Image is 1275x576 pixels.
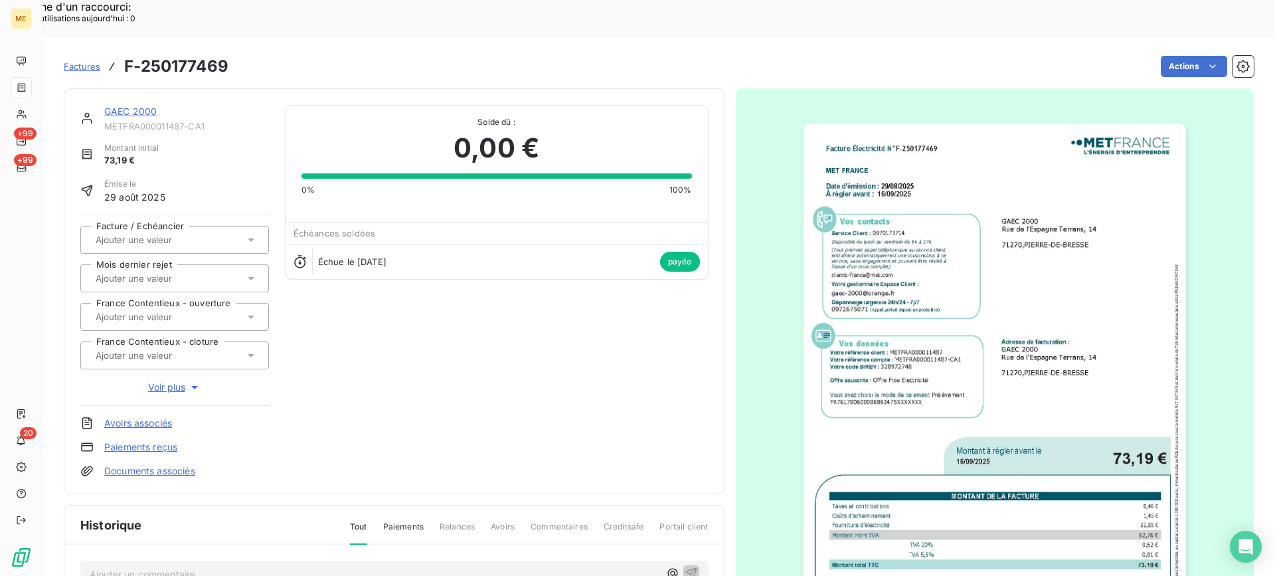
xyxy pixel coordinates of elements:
[660,252,700,272] span: payée
[94,272,228,284] input: Ajouter une valeur
[104,190,165,204] span: 29 août 2025
[301,184,315,196] span: 0%
[64,60,100,73] a: Factures
[1230,531,1262,563] div: Open Intercom Messenger
[301,116,692,128] span: Solde dû :
[104,142,159,154] span: Montant initial
[20,427,37,439] span: 20
[659,521,708,543] span: Portail client
[148,381,201,394] span: Voir plus
[94,234,228,246] input: Ajouter une valeur
[104,178,165,190] span: Émise le
[440,521,475,543] span: Relances
[80,380,269,395] button: Voir plus
[124,54,228,78] h3: F-250177469
[14,154,37,166] span: +99
[454,128,539,168] span: 0,00 €
[104,121,269,132] span: METFRA000011487-CA1
[104,154,159,167] span: 73,19 €
[383,521,424,543] span: Paiements
[350,521,367,545] span: Tout
[318,256,386,267] span: Échue le [DATE]
[14,128,37,140] span: +99
[11,547,32,568] img: Logo LeanPay
[94,311,228,323] input: Ajouter une valeur
[64,61,100,72] span: Factures
[104,417,172,430] a: Avoirs associés
[1161,56,1227,77] button: Actions
[104,464,195,478] a: Documents associés
[104,106,157,117] a: GAEC 2000
[531,521,588,543] span: Commentaires
[94,349,228,361] input: Ajouter une valeur
[491,521,515,543] span: Avoirs
[80,516,142,534] span: Historique
[294,228,376,239] span: Échéances soldées
[604,521,644,543] span: Creditsafe
[104,440,177,454] a: Paiements reçus
[669,184,692,196] span: 100%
